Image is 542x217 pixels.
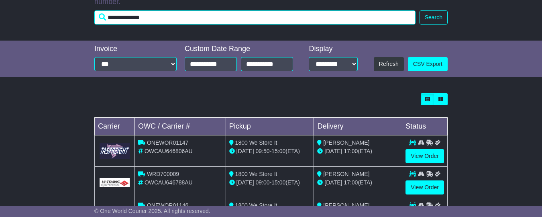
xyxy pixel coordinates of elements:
span: 17:00 [344,148,358,154]
div: Display [309,45,358,53]
span: 17:00 [344,179,358,186]
a: CSV Export [408,57,448,71]
button: Refresh [374,57,404,71]
span: [DATE] [324,179,342,186]
span: ONEWOR01147 [147,139,188,146]
span: 09:00 [256,179,270,186]
img: GetCarrierServiceLogo [100,178,130,187]
span: WRD700009 [147,171,179,177]
span: OWCAU646788AU [145,179,193,186]
div: Invoice [94,45,177,53]
span: ONEWOR01146 [147,202,188,209]
img: GetCarrierServiceLogo [100,143,130,159]
a: View Order [405,149,444,163]
span: 15:00 [271,179,285,186]
a: View Order [405,180,444,194]
span: [DATE] [236,148,254,154]
span: [PERSON_NAME] [323,171,369,177]
div: - (ETA) [229,178,311,187]
div: (ETA) [317,178,399,187]
span: 1800 We Store It [235,139,277,146]
span: [DATE] [324,148,342,154]
span: © One World Courier 2025. All rights reserved. [94,208,210,214]
div: Custom Date Range [185,45,297,53]
td: Pickup [226,118,314,135]
td: Delivery [314,118,402,135]
div: - (ETA) [229,147,311,156]
td: Carrier [95,118,135,135]
div: (ETA) [317,147,399,156]
span: 1800 We Store It [235,171,277,177]
td: Status [402,118,448,135]
span: 15:00 [271,148,285,154]
button: Search [420,10,448,25]
span: 1800 We Store It [235,202,277,209]
td: OWC / Carrier # [135,118,226,135]
span: [DATE] [236,179,254,186]
span: OWCAU646806AU [145,148,193,154]
span: [PERSON_NAME] [323,202,369,209]
span: [PERSON_NAME] [323,139,369,146]
span: 09:50 [256,148,270,154]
